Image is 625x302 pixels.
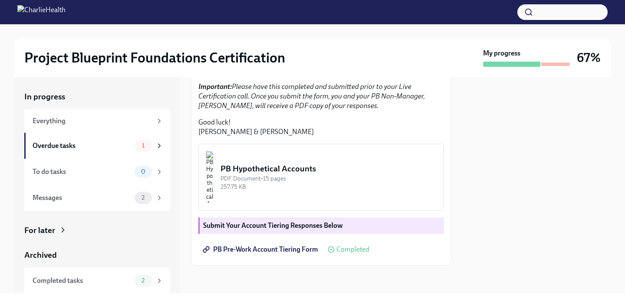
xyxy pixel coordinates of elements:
[24,225,170,236] a: For later
[24,109,170,133] a: Everything
[17,5,66,19] img: CharlieHealth
[33,193,131,203] div: Messages
[33,116,152,126] div: Everything
[137,142,150,149] span: 1
[24,159,170,185] a: To do tasks0
[198,82,425,110] em: Please have this completed and submitted prior to your Live Certification call. Once you submit t...
[220,174,437,183] div: PDF Document • 15 pages
[136,168,151,175] span: 0
[336,246,369,253] span: Completed
[198,118,444,137] p: Good luck! [PERSON_NAME] & [PERSON_NAME]
[220,183,437,191] div: 257.75 KB
[220,163,437,174] div: PB Hypothetical Accounts
[33,276,131,286] div: Completed tasks
[24,225,55,236] div: For later
[24,249,170,261] a: Archived
[483,49,520,58] strong: My progress
[577,50,601,66] h3: 67%
[24,49,285,66] h2: Project Blueprint Foundations Certification
[24,91,170,102] a: In progress
[24,268,170,294] a: Completed tasks2
[24,185,170,211] a: Messages2
[203,221,343,230] strong: Submit Your Account Tiering Responses Below
[136,194,150,201] span: 2
[204,245,318,254] span: PB Pre-Work Account Tiering Form
[198,144,444,210] button: PB Hypothetical AccountsPDF Document•15 pages257.75 KB
[33,141,131,151] div: Overdue tasks
[33,167,131,177] div: To do tasks
[206,151,214,203] img: PB Hypothetical Accounts
[198,241,324,258] a: PB Pre-Work Account Tiering Form
[198,82,232,91] strong: Important:
[136,277,150,284] span: 2
[24,133,170,159] a: Overdue tasks1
